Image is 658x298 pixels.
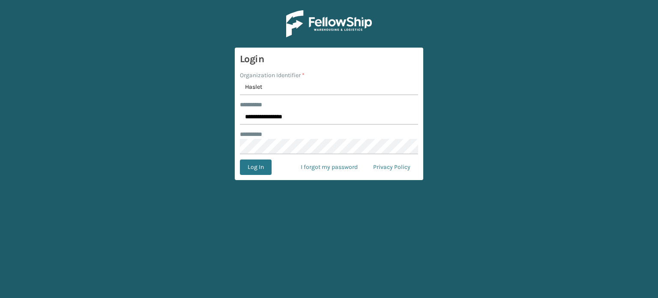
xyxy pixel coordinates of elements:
[286,10,372,37] img: Logo
[293,160,365,175] a: I forgot my password
[365,160,418,175] a: Privacy Policy
[240,71,305,80] label: Organization Identifier
[240,53,418,66] h3: Login
[240,160,272,175] button: Log In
